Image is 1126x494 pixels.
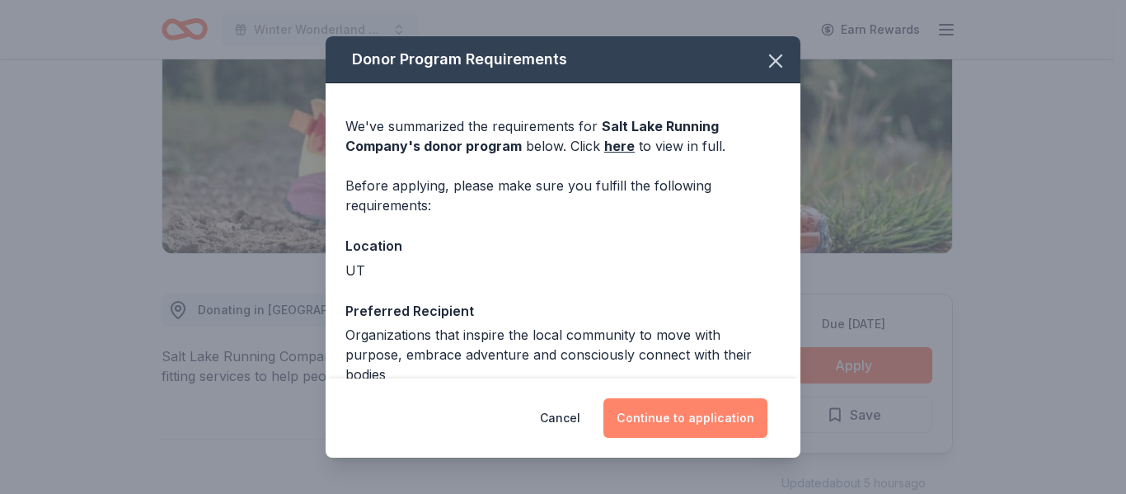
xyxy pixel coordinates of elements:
button: Continue to application [603,398,767,438]
div: Preferred Recipient [345,300,781,322]
a: here [604,136,635,156]
div: We've summarized the requirements for below. Click to view in full. [345,116,781,156]
div: Before applying, please make sure you fulfill the following requirements: [345,176,781,215]
div: UT [345,261,781,280]
div: Donor Program Requirements [326,36,800,83]
div: Location [345,235,781,256]
div: Organizations that inspire the local community to move with purpose, embrace adventure and consci... [345,325,781,384]
button: Cancel [540,398,580,438]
